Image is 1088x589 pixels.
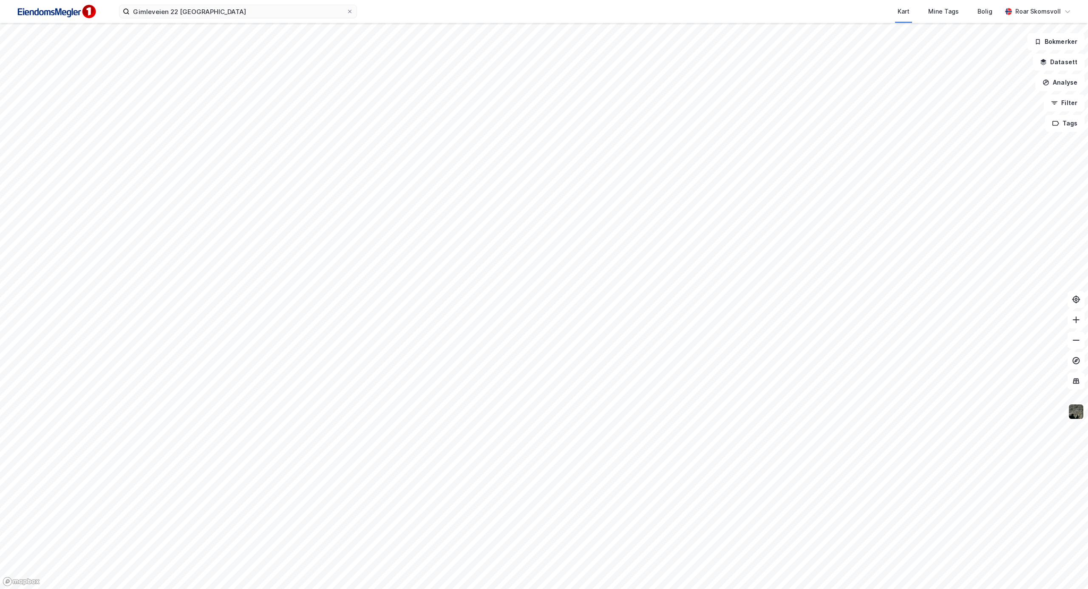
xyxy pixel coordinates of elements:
button: Filter [1044,94,1085,111]
iframe: Chat Widget [1045,548,1088,589]
div: Mine Tags [928,6,959,17]
a: Mapbox homepage [3,577,40,586]
div: Roar Skomsvoll [1015,6,1061,17]
button: Bokmerker [1027,33,1085,50]
input: Søk på adresse, matrikkel, gårdeiere, leietakere eller personer [130,5,346,18]
button: Analyse [1035,74,1085,91]
img: F4PB6Px+NJ5v8B7XTbfpPpyloAAAAASUVORK5CYII= [14,2,99,21]
div: Kart [898,6,909,17]
button: Datasett [1033,54,1085,71]
div: Bolig [977,6,992,17]
img: 9k= [1068,404,1084,420]
div: Kontrollprogram for chat [1045,548,1088,589]
button: Tags [1045,115,1085,132]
